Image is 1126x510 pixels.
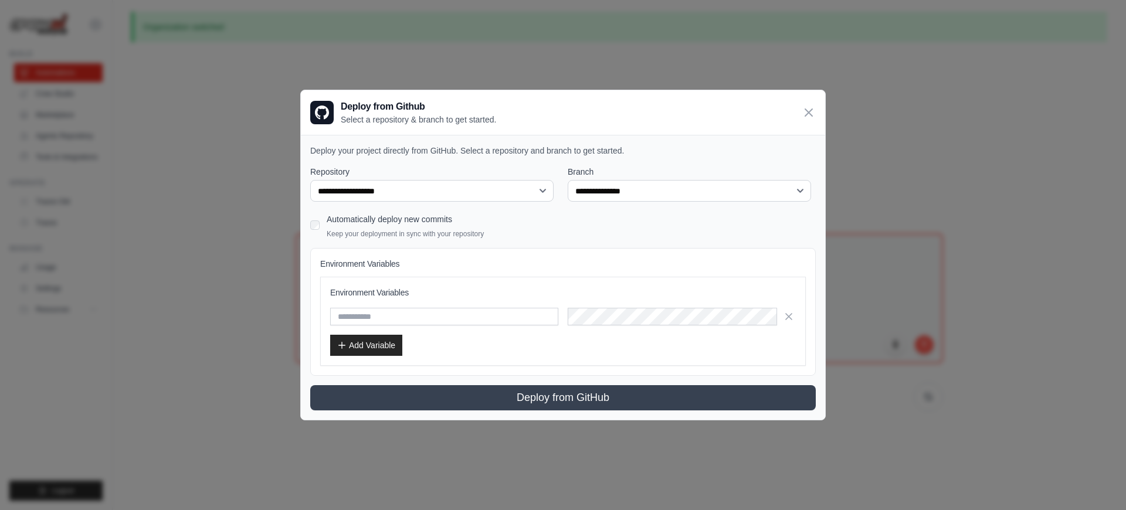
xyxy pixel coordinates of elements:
[320,258,806,270] h4: Environment Variables
[310,385,816,410] button: Deploy from GitHub
[1067,454,1126,510] iframe: Chat Widget
[327,229,484,239] p: Keep your deployment in sync with your repository
[330,335,402,356] button: Add Variable
[341,100,496,114] h3: Deploy from Github
[341,114,496,125] p: Select a repository & branch to get started.
[310,145,816,157] p: Deploy your project directly from GitHub. Select a repository and branch to get started.
[327,215,452,224] label: Automatically deploy new commits
[568,166,816,178] label: Branch
[310,166,558,178] label: Repository
[330,287,796,298] h3: Environment Variables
